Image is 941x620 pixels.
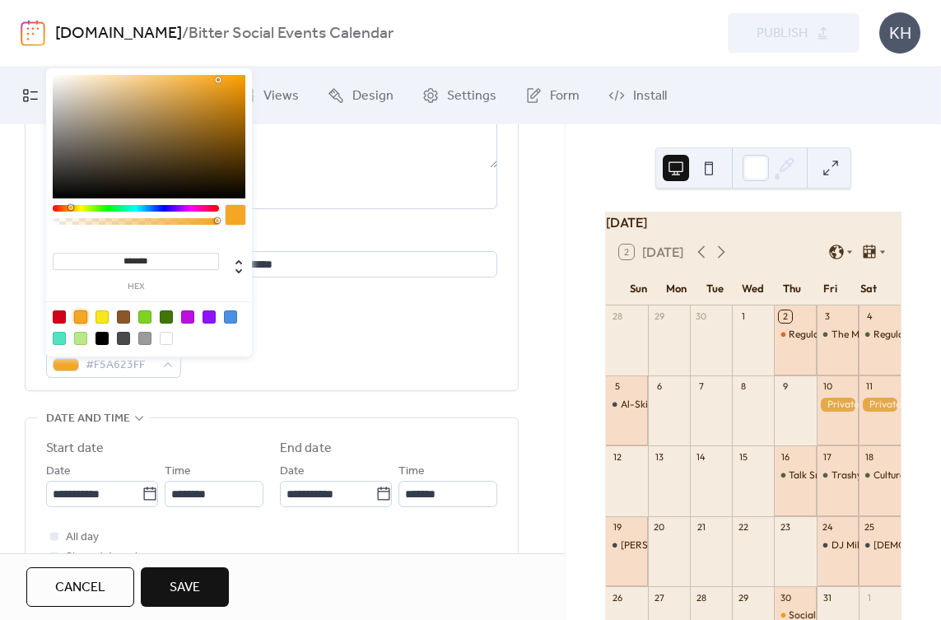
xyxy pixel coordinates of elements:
[864,450,876,463] div: 18
[182,18,189,49] b: /
[774,328,816,342] div: Regular Service
[46,462,71,482] span: Date
[53,282,219,291] label: hex
[160,332,173,345] div: #FFFFFF
[817,538,859,552] div: DJ Mikey Sharks
[695,310,707,323] div: 30
[611,521,623,534] div: 19
[189,18,394,49] b: Bitter Social Events Calendar
[95,332,109,345] div: #000000
[832,538,905,552] div: DJ Mikey Sharks
[859,538,901,552] div: Gay Agenda/Jermainia/Luxe Posh Dance Party
[447,86,496,106] span: Settings
[621,538,808,552] div: [PERSON_NAME][DEMOGRAPHIC_DATA]
[263,86,299,106] span: Views
[695,591,707,604] div: 28
[789,468,867,482] div: Talk Smutty to Me
[653,310,665,323] div: 29
[203,310,216,324] div: #9013FE
[695,450,707,463] div: 14
[10,73,119,118] a: My Events
[779,591,791,604] div: 30
[46,229,494,249] div: Location
[181,310,194,324] div: #BD10E0
[849,273,887,305] div: Sat
[21,20,45,46] img: logo
[737,380,749,393] div: 8
[611,310,623,323] div: 28
[737,310,749,323] div: 1
[26,567,134,607] button: Cancel
[165,462,191,482] span: Time
[86,356,155,375] span: #F5A623FF
[822,310,834,323] div: 3
[46,439,104,459] div: Start date
[779,310,791,323] div: 2
[779,521,791,534] div: 23
[611,450,623,463] div: 12
[606,398,648,412] div: Al-Ski Love & Friends
[734,273,773,305] div: Wed
[633,86,667,106] span: Install
[596,73,679,118] a: Install
[66,548,143,567] span: Show date only
[859,328,901,342] div: Regular Service
[53,310,66,324] div: #D0021B
[74,332,87,345] div: #B8E986
[779,450,791,463] div: 16
[653,521,665,534] div: 20
[53,332,66,345] div: #50E3C2
[859,468,901,482] div: Culture Clash Discotheque with Uymami
[160,310,173,324] div: #417505
[315,73,406,118] a: Design
[864,310,876,323] div: 4
[822,380,834,393] div: 10
[398,462,425,482] span: Time
[611,591,623,604] div: 26
[695,521,707,534] div: 21
[653,450,665,463] div: 13
[653,591,665,604] div: 27
[55,578,105,598] span: Cancel
[117,310,130,324] div: #8B572A
[822,450,834,463] div: 17
[864,591,876,604] div: 1
[138,332,151,345] div: #9B9B9B
[822,591,834,604] div: 31
[737,450,749,463] div: 15
[657,273,696,305] div: Mon
[653,380,665,393] div: 6
[774,468,816,482] div: Talk Smutty to Me
[606,212,901,232] div: [DATE]
[74,310,87,324] div: #F5A623
[280,462,305,482] span: Date
[138,310,151,324] div: #7ED321
[550,86,580,106] span: Form
[772,273,811,305] div: Thu
[224,310,237,324] div: #4A90E2
[606,538,648,552] div: DJ Gay Agenda
[513,73,592,118] a: Form
[280,439,332,459] div: End date
[55,18,182,49] a: [DOMAIN_NAME]
[864,380,876,393] div: 11
[695,380,707,393] div: 7
[737,521,749,534] div: 22
[859,398,901,412] div: Private Event
[611,380,623,393] div: 5
[817,328,859,342] div: The Move: a First Friday dance party
[352,86,394,106] span: Design
[410,73,509,118] a: Settings
[46,409,130,429] span: Date and time
[832,468,910,482] div: Trashy Wine Club
[170,578,200,598] span: Save
[95,310,109,324] div: #F8E71C
[141,567,229,607] button: Save
[879,12,920,54] div: KH
[621,398,716,412] div: Al-Ski Love & Friends
[817,468,859,482] div: Trashy Wine Club
[66,528,99,548] span: All day
[737,591,749,604] div: 29
[619,273,658,305] div: Sun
